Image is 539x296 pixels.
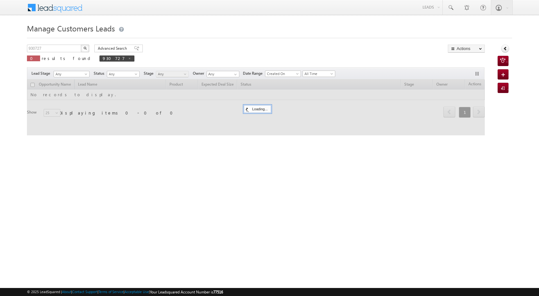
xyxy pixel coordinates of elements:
[448,45,485,53] button: Actions
[94,71,107,76] span: Status
[156,71,187,77] span: Any
[207,71,239,77] input: Type to Search
[231,71,239,78] a: Show All Items
[193,71,207,76] span: Owner
[243,71,265,76] span: Date Range
[144,71,156,76] span: Stage
[42,55,93,61] span: results found
[83,47,87,50] img: Search
[98,46,129,51] span: Advanced Search
[244,105,271,113] div: Loading...
[265,71,301,77] a: Created On
[72,290,98,294] a: Contact Support
[62,290,71,294] a: About
[103,55,125,61] span: 930727
[27,289,223,295] span: © 2025 LeadSquared | | | | |
[124,290,149,294] a: Acceptable Use
[54,71,90,77] a: Any
[303,71,335,77] a: All Time
[107,71,140,77] a: Any
[213,290,223,294] span: 77516
[27,23,115,33] span: Manage Customers Leads
[31,71,53,76] span: Lead Stage
[303,71,333,77] span: All Time
[156,71,189,77] a: Any
[150,290,223,294] span: Your Leadsquared Account Number is
[54,71,87,77] span: Any
[98,290,124,294] a: Terms of Service
[107,71,138,77] span: Any
[265,71,299,77] span: Created On
[30,55,37,61] span: 0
